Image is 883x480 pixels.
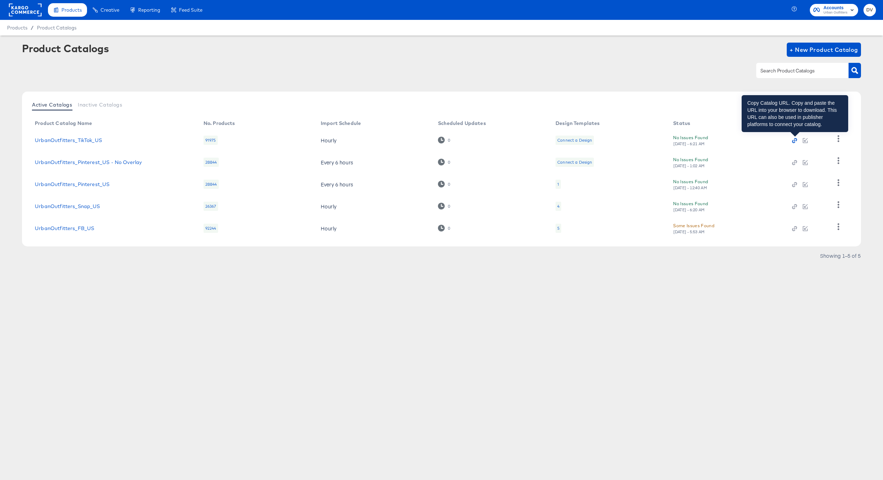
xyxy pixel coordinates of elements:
[35,225,94,231] a: UrbanOutfitters_FB_US
[204,136,218,145] div: 91975
[556,158,594,167] div: Connect a Design
[866,6,873,14] span: DV
[786,118,826,129] th: Action
[438,120,486,126] div: Scheduled Updates
[556,136,594,145] div: Connect a Design
[438,137,450,143] div: 0
[556,120,600,126] div: Design Templates
[448,138,450,143] div: 0
[557,203,559,209] div: 4
[667,118,786,129] th: Status
[35,181,109,187] a: UrbanOutfitters_Pinterest_US
[759,67,835,75] input: Search Product Catalogs
[448,204,450,209] div: 0
[820,253,861,258] div: Showing 1–5 of 5
[557,181,559,187] div: 1
[790,45,858,55] span: + New Product Catalog
[438,225,450,231] div: 0
[204,120,235,126] div: No. Products
[204,224,218,233] div: 92244
[673,222,714,234] button: Some Issues Found[DATE] - 5:53 AM
[204,180,219,189] div: 28844
[61,7,82,13] span: Products
[673,222,714,229] div: Some Issues Found
[204,158,219,167] div: 28844
[438,181,450,187] div: 0
[35,159,142,165] a: UrbanOutfitters_Pinterest_US - No Overlay
[315,151,432,173] td: Every 6 hours
[448,160,450,165] div: 0
[823,4,847,12] span: Accounts
[35,203,100,209] a: UrbanOutfitters_Snap_US
[27,25,37,31] span: /
[556,224,561,233] div: 5
[138,7,160,13] span: Reporting
[438,159,450,165] div: 0
[7,25,27,31] span: Products
[315,129,432,151] td: Hourly
[448,226,450,231] div: 0
[438,203,450,209] div: 0
[787,43,861,57] button: + New Product Catalog
[557,159,592,165] div: Connect a Design
[556,180,561,189] div: 1
[37,25,76,31] a: Product Catalogs
[827,118,854,129] th: More
[204,202,218,211] div: 26367
[448,182,450,187] div: 0
[321,120,361,126] div: Import Schedule
[78,102,122,108] span: Inactive Catalogs
[22,43,109,54] div: Product Catalogs
[35,137,102,143] a: UrbanOutfitters_TikTok_US
[863,4,876,16] button: DV
[35,120,92,126] div: Product Catalog Name
[101,7,119,13] span: Creative
[810,4,858,16] button: AccountsUrban Outfitters
[673,229,705,234] div: [DATE] - 5:53 AM
[315,173,432,195] td: Every 6 hours
[557,225,559,231] div: 5
[179,7,202,13] span: Feed Suite
[315,195,432,217] td: Hourly
[557,137,592,143] div: Connect a Design
[315,217,432,239] td: Hourly
[32,102,72,108] span: Active Catalogs
[823,10,847,16] span: Urban Outfitters
[556,202,561,211] div: 4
